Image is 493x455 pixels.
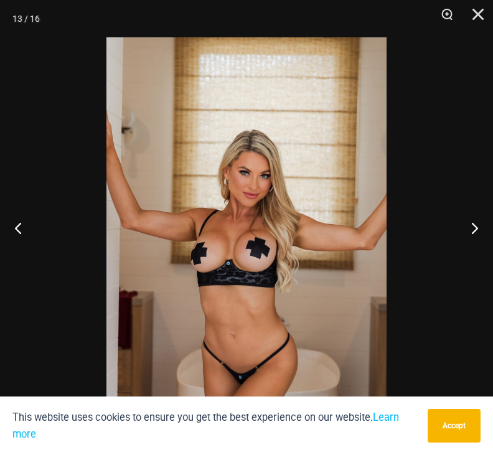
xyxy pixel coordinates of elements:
[12,409,418,443] p: This website uses cookies to ensure you get the best experience on our website.
[446,197,493,259] button: Next
[428,409,481,443] button: Accept
[12,411,399,440] a: Learn more
[12,9,40,28] div: 13 / 16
